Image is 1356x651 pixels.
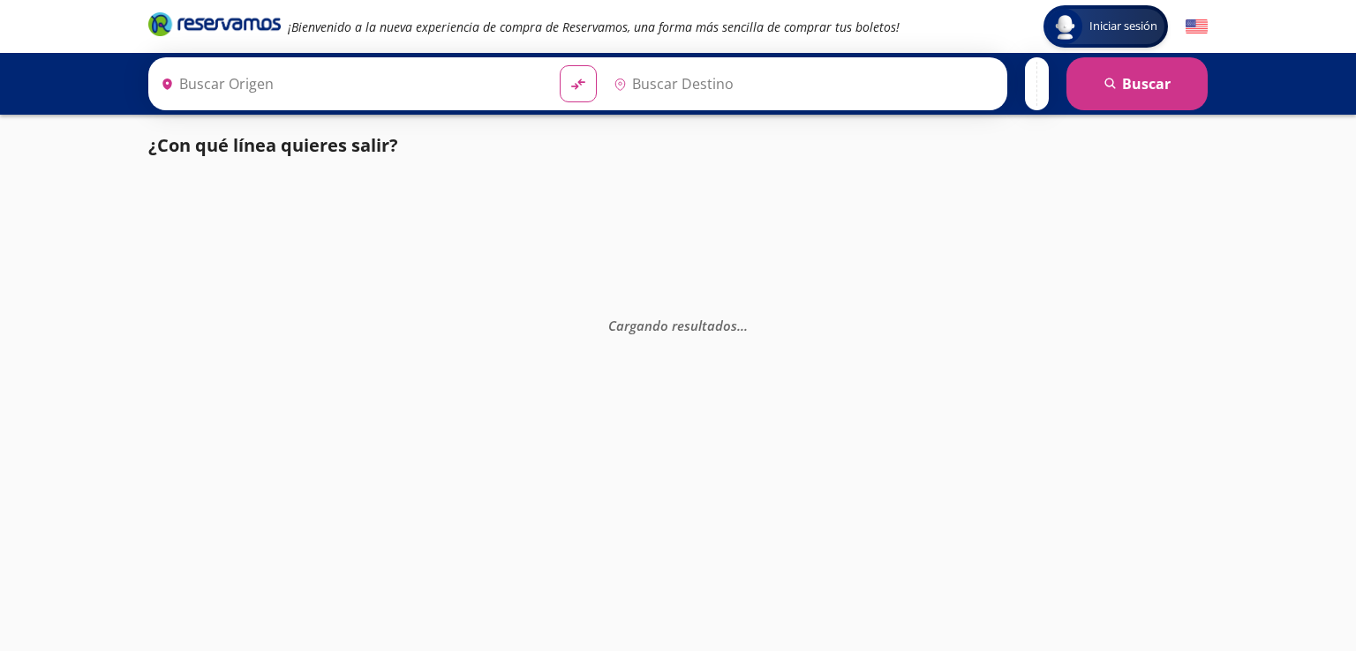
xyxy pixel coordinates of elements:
[608,317,748,334] em: Cargando resultados
[606,62,998,106] input: Buscar Destino
[737,317,741,334] span: .
[744,317,748,334] span: .
[741,317,744,334] span: .
[1066,57,1208,110] button: Buscar
[154,62,546,106] input: Buscar Origen
[148,11,281,37] i: Brand Logo
[288,19,900,35] em: ¡Bienvenido a la nueva experiencia de compra de Reservamos, una forma más sencilla de comprar tus...
[148,132,398,159] p: ¿Con qué línea quieres salir?
[1082,18,1164,35] span: Iniciar sesión
[1186,16,1208,38] button: English
[148,11,281,42] a: Brand Logo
